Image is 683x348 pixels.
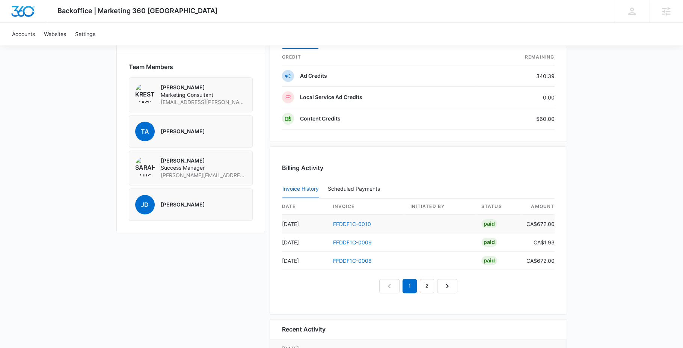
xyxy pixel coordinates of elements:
a: FFDDF1C-0010 [333,221,371,227]
span: [EMAIL_ADDRESS][PERSON_NAME][DOMAIN_NAME] [161,98,246,106]
a: Settings [71,23,100,45]
p: [PERSON_NAME] [161,157,246,164]
nav: Pagination [379,279,457,293]
a: Page 2 [420,279,434,293]
div: Paid [481,238,497,247]
th: Remaining [475,49,555,65]
p: [PERSON_NAME] [161,84,246,91]
h3: Billing Activity [282,163,555,172]
p: Ad Credits [300,72,327,80]
th: date [282,199,327,215]
td: 340.39 [475,65,555,87]
td: CA$1.93 [520,233,555,252]
th: status [475,199,520,215]
span: JD [135,195,155,214]
span: [PERSON_NAME][EMAIL_ADDRESS][PERSON_NAME][DOMAIN_NAME] [161,172,246,179]
img: Sarah Gluchacki [135,157,155,176]
p: Local Service Ad Credits [300,93,362,101]
td: CA$672.00 [520,252,555,270]
td: 560.00 [475,108,555,130]
a: Websites [39,23,71,45]
img: Kresta MacKinnon [135,84,155,103]
button: Invoice History [282,180,319,198]
th: invoice [327,199,404,215]
td: [DATE] [282,215,327,233]
div: Scheduled Payments [328,186,383,191]
a: FFDDF1C-0008 [333,258,372,264]
span: Backoffice | Marketing 360 [GEOGRAPHIC_DATA] [57,7,218,15]
span: Team Members [129,62,173,71]
a: Next Page [437,279,457,293]
p: Content Credits [300,115,341,122]
th: amount [520,199,555,215]
span: Success Manager [161,164,246,172]
p: [PERSON_NAME] [161,128,205,135]
th: credit [282,49,475,65]
a: Accounts [8,23,39,45]
span: Marketing Consultant [161,91,246,99]
td: CA$672.00 [520,215,555,233]
span: TA [135,122,155,141]
p: [PERSON_NAME] [161,201,205,208]
a: FFDDF1C-0009 [333,239,372,246]
td: [DATE] [282,252,327,270]
h6: Recent Activity [282,325,326,334]
em: 1 [403,279,417,293]
th: Initiated By [404,199,475,215]
td: 0.00 [475,87,555,108]
div: Paid [481,256,497,265]
div: Paid [481,219,497,228]
td: [DATE] [282,233,327,252]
